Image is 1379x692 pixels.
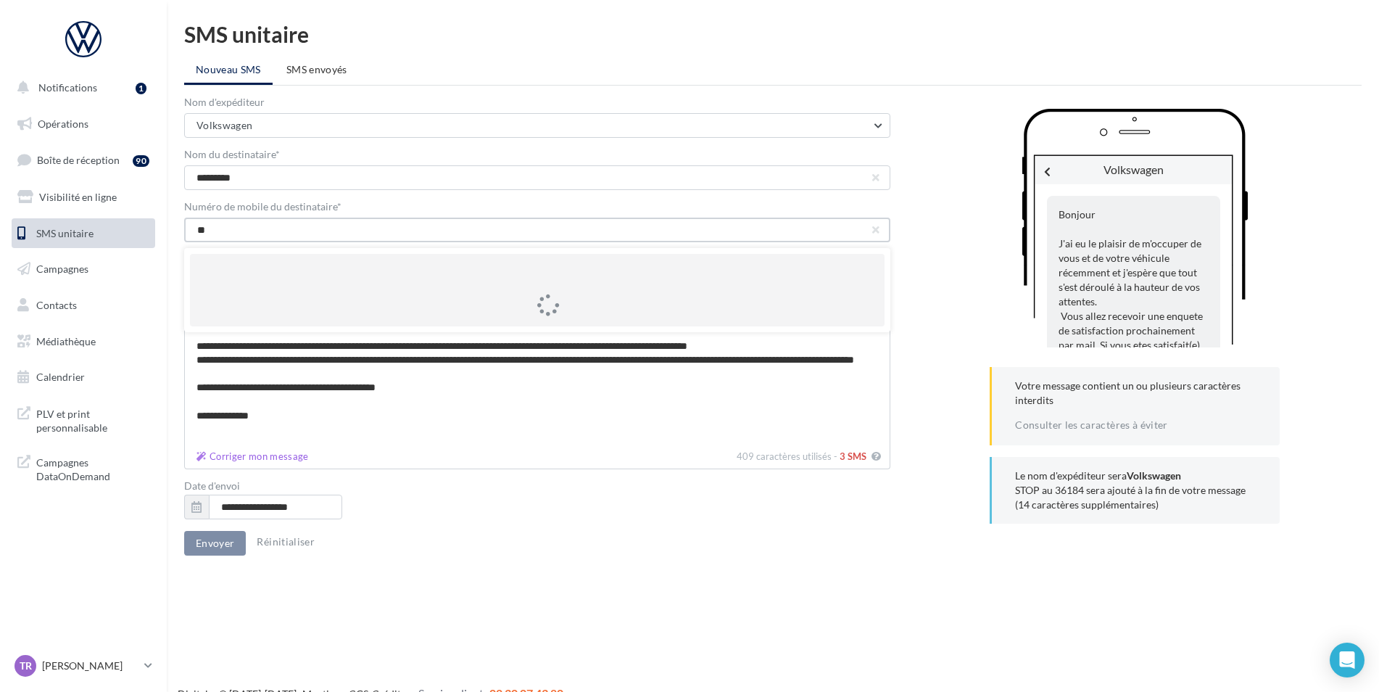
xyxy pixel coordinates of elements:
[1047,196,1220,480] div: Bonjour J'ai eu le plaisir de m'occuper de vous et de votre véhicule récemment et j'espère que to...
[1015,469,1256,512] p: Le nom d'expéditeur sera STOP au 36184 sera ajouté à la fin de votre message (14 caractères suppl...
[1015,379,1256,431] p: Votre message contient un ou plusieurs caractères interdits
[184,97,890,107] label: Nom d'expéditeur
[9,254,158,284] a: Campagnes
[20,659,32,673] span: TR
[39,191,117,203] span: Visibilité en ligne
[9,362,158,392] a: Calendrier
[136,83,146,94] div: 1
[196,119,253,131] span: Volkswagen
[36,453,149,484] span: Campagnes DataOnDemand
[9,447,158,490] a: Campagnes DataOnDemand
[9,218,158,249] a: SMS unitaire
[869,448,884,466] button: Corriger mon message 409 caractères utilisés - 3 SMS
[36,404,149,435] span: PLV et print personnalisable
[286,63,347,75] span: SMS envoyés
[1127,469,1181,482] b: Volkswagen
[737,450,837,462] span: 409 caractères utilisés -
[36,335,96,347] span: Médiathèque
[1015,419,1256,431] div: Consulter les caractères à éviter
[9,290,158,321] a: Contacts
[42,659,138,673] p: [PERSON_NAME]
[1330,643,1364,677] div: Open Intercom Messenger
[9,182,158,213] a: Visibilité en ligne
[38,81,97,94] span: Notifications
[251,533,320,551] button: Réinitialiser
[36,371,85,383] span: Calendrier
[184,481,890,491] label: Date d'envoi
[184,149,890,160] label: Nom du destinataire
[38,118,88,130] span: Opérations
[184,23,1362,45] div: SMS unitaire
[9,109,158,139] a: Opérations
[36,226,94,239] span: SMS unitaire
[133,155,149,167] div: 90
[191,448,315,466] button: 409 caractères utilisés - 3 SMS
[9,326,158,357] a: Médiathèque
[36,263,88,275] span: Campagnes
[9,73,152,103] button: Notifications 1
[840,450,866,462] span: 3 SMS
[184,113,890,138] button: Volkswagen
[37,154,120,166] span: Boîte de réception
[184,202,890,212] label: Numéro de mobile du destinataire
[9,144,158,176] a: Boîte de réception90
[1103,162,1164,176] span: Volkswagen
[36,299,77,311] span: Contacts
[184,531,246,556] button: Envoyer
[12,652,155,680] a: TR [PERSON_NAME]
[9,398,158,441] a: PLV et print personnalisable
